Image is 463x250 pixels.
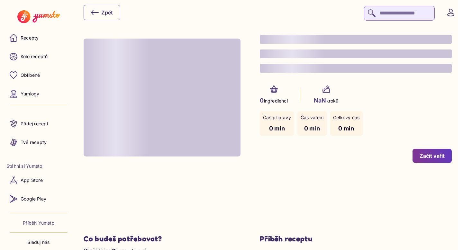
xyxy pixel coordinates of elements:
span: 0 [260,97,264,104]
p: Google Play [21,196,46,202]
span: 0 min [338,125,354,132]
p: Celkový čas [333,114,359,121]
a: Recepty [6,30,71,46]
p: Čas přípravy [263,114,291,121]
h2: Co budeš potřebovat? [84,234,241,244]
a: Google Play [6,191,71,207]
li: Stáhni si Yumsto [6,163,71,169]
span: 0 min [304,125,320,132]
div: Zpět [91,9,113,16]
button: Začít vařit [413,149,452,163]
h1: null [260,32,452,76]
p: Recepty [21,35,39,41]
p: Tvé recepty [21,139,47,146]
p: Kolo receptů [21,53,48,60]
p: Sleduj nás [27,239,50,246]
span: Loading content [84,39,241,156]
span: Loading content [260,49,452,58]
div: Začít vařit [420,152,445,159]
p: Přidej recept [21,121,49,127]
p: ingrediencí [260,96,288,105]
div: Loading image [84,39,241,156]
a: Přidej recept [6,116,71,131]
a: Tvé recepty [6,135,71,150]
button: Zpět [84,5,120,20]
h3: Příběh receptu [260,234,452,244]
span: Loading content [260,35,452,44]
a: Yumlogy [6,86,71,102]
a: Oblíbené [6,67,71,83]
p: Oblíbené [21,72,40,78]
p: Yumlogy [21,91,39,97]
span: NaN [314,97,326,104]
p: Čas vaření [301,114,323,121]
a: Kolo receptů [6,49,71,64]
p: App Store [21,177,43,183]
img: Yumsto logo [17,10,59,23]
span: Loading content [260,64,452,73]
span: 0 min [269,125,285,132]
p: kroků [314,96,339,105]
a: Příběh Yumsto [23,220,54,226]
a: App Store [6,173,71,188]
